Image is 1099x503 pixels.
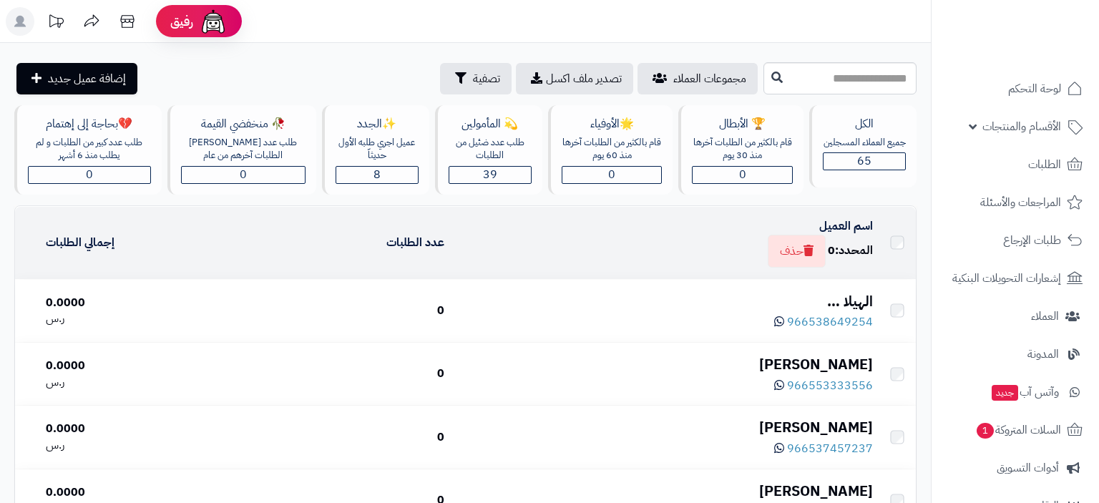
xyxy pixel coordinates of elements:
a: أدوات التسويق [940,451,1090,485]
div: 0 [219,366,444,382]
span: الأقسام والمنتجات [982,117,1061,137]
a: إجمالي الطلبات [46,234,114,251]
span: 966538649254 [787,313,873,331]
img: logo-2.png [1002,40,1085,70]
a: اسم العميل [819,218,873,235]
a: وآتس آبجديد [940,375,1090,409]
div: ر.س [46,311,207,327]
a: تصدير ملف اكسل [516,63,633,94]
a: الطلبات [940,147,1090,182]
span: المراجعات والأسئلة [980,192,1061,213]
div: 0 [219,429,444,446]
button: حذف [768,235,826,268]
span: 0 [608,166,615,183]
div: قام بالكثير من الطلبات آخرها منذ 60 يوم [562,136,663,162]
span: تصفية [473,70,500,87]
a: ✨الجددعميل اجري طلبه الأول حديثاّ8 [319,105,432,195]
div: 🥀 منخفضي القيمة [181,116,306,132]
div: طلب عدد كبير من الطلبات و لم يطلب منذ 6 أشهر [28,136,151,162]
span: 0 [240,166,247,183]
span: جديد [992,385,1018,401]
a: إشعارات التحويلات البنكية [940,261,1090,296]
a: 966538649254 [774,313,873,331]
span: إضافة عميل جديد [48,70,126,87]
span: وآتس آب [990,382,1059,402]
span: العملاء [1031,306,1059,326]
a: 💔بحاجة إلى إهتمامطلب عدد كبير من الطلبات و لم يطلب منذ 6 أشهر0 [11,105,165,195]
div: قام بالكثير من الطلبات آخرها منذ 30 يوم [692,136,793,162]
a: مجموعات العملاء [638,63,758,94]
span: 8 [373,166,381,183]
a: العملاء [940,299,1090,333]
div: 0.0000 [46,421,207,437]
div: جميع العملاء المسجلين [823,136,906,150]
div: المحدد: [828,243,873,259]
a: المراجعات والأسئلة [940,185,1090,220]
a: تحديثات المنصة [38,7,74,39]
div: 0.0000 [46,484,207,501]
div: ر.س [46,374,207,391]
span: 0 [86,166,93,183]
div: [PERSON_NAME] [456,354,873,375]
a: السلات المتروكة1 [940,413,1090,447]
span: المدونة [1027,344,1059,364]
div: [PERSON_NAME] [456,481,873,502]
span: 0 [828,242,835,259]
a: 🌟الأوفياءقام بالكثير من الطلبات آخرها منذ 60 يوم0 [545,105,676,195]
div: ✨الجدد [336,116,419,132]
div: طلب عدد ضئيل من الطلبات [449,136,532,162]
span: 1 [977,423,994,439]
div: 0.0000 [46,358,207,374]
a: 💫 المأمولينطلب عدد ضئيل من الطلبات39 [432,105,545,195]
span: طلبات الإرجاع [1003,230,1061,250]
span: تصدير ملف اكسل [546,70,622,87]
div: 💫 المأمولين [449,116,532,132]
div: الهيلا … [456,291,873,312]
span: مجموعات العملاء [673,70,746,87]
span: أدوات التسويق [997,458,1059,478]
a: إضافة عميل جديد [16,63,137,94]
div: 0 [219,303,444,319]
a: 966553333556 [774,377,873,394]
span: السلات المتروكة [975,420,1061,440]
a: عدد الطلبات [386,234,444,251]
div: [PERSON_NAME] [456,417,873,438]
span: 966553333556 [787,377,873,394]
a: 🏆 الأبطالقام بالكثير من الطلبات آخرها منذ 30 يوم0 [675,105,806,195]
span: 39 [483,166,497,183]
div: 💔بحاجة إلى إهتمام [28,116,151,132]
a: 966537457237 [774,440,873,457]
a: الكلجميع العملاء المسجلين65 [806,105,919,195]
div: عميل اجري طلبه الأول حديثاّ [336,136,419,162]
button: تصفية [440,63,512,94]
span: 65 [857,152,871,170]
a: طلبات الإرجاع [940,223,1090,258]
div: طلب عدد [PERSON_NAME] الطلبات آخرهم من عام [181,136,306,162]
img: ai-face.png [199,7,228,36]
a: 🥀 منخفضي القيمةطلب عدد [PERSON_NAME] الطلبات آخرهم من عام0 [165,105,319,195]
div: الكل [823,116,906,132]
a: المدونة [940,337,1090,371]
div: 0.0000 [46,295,207,311]
span: الطلبات [1028,155,1061,175]
span: 0 [739,166,746,183]
a: لوحة التحكم [940,72,1090,106]
span: رفيق [170,13,193,30]
span: 966537457237 [787,440,873,457]
div: 🏆 الأبطال [692,116,793,132]
span: إشعارات التحويلات البنكية [952,268,1061,288]
div: ر.س [46,437,207,454]
span: لوحة التحكم [1008,79,1061,99]
div: 🌟الأوفياء [562,116,663,132]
